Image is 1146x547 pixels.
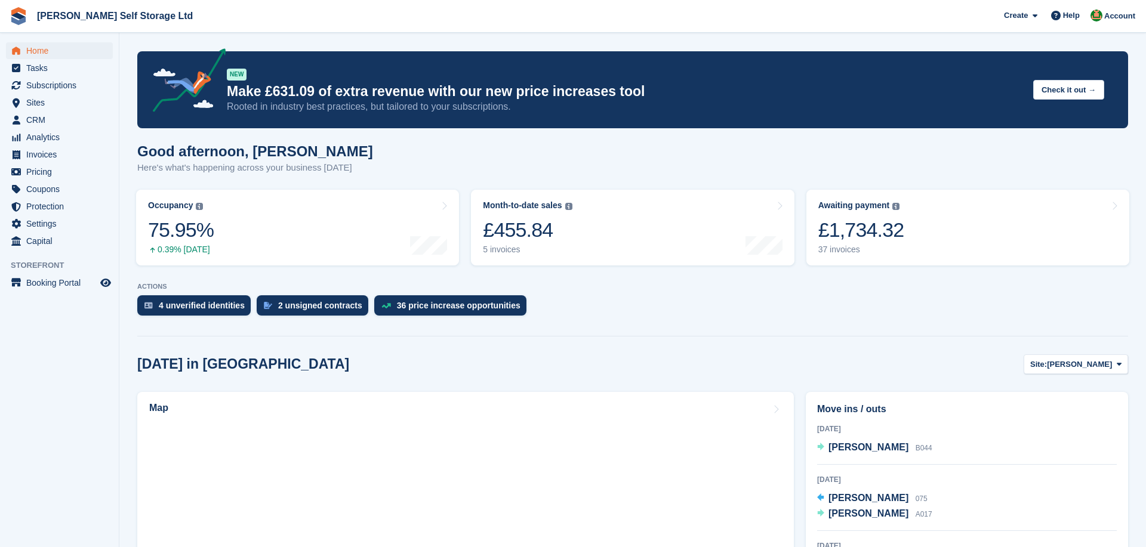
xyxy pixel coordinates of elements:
[6,60,113,76] a: menu
[98,276,113,290] a: Preview store
[26,60,98,76] span: Tasks
[148,245,214,255] div: 0.39% [DATE]
[817,424,1117,434] div: [DATE]
[6,233,113,249] a: menu
[471,190,794,265] a: Month-to-date sales £455.84 5 invoices
[6,77,113,94] a: menu
[10,7,27,25] img: stora-icon-8386f47178a22dfd0bd8f6a31ec36ba5ce8667c1dd55bd0f319d3a0aa187defe.svg
[1104,10,1135,22] span: Account
[148,200,193,211] div: Occupancy
[144,302,153,309] img: verify_identity-adf6edd0f0f0b5bbfe63781bf79b02c33cf7c696d77639b501bdc392416b5a36.svg
[26,274,98,291] span: Booking Portal
[148,218,214,242] div: 75.95%
[26,94,98,111] span: Sites
[32,6,198,26] a: [PERSON_NAME] Self Storage Ltd
[483,200,562,211] div: Month-to-date sales
[806,190,1129,265] a: Awaiting payment £1,734.32 37 invoices
[1033,80,1104,100] button: Check it out →
[817,402,1117,416] h2: Move ins / outs
[374,295,532,322] a: 36 price increase opportunities
[916,495,928,503] span: 075
[1063,10,1080,21] span: Help
[817,440,932,456] a: [PERSON_NAME] B044
[916,444,932,452] span: B044
[264,302,272,309] img: contract_signature_icon-13c848040528278c33f63329250d36e43548de30e8caae1d1a13099fd9432cc5.svg
[1047,359,1112,370] span: [PERSON_NAME]
[196,203,203,210] img: icon-info-grey-7440780725fd019a000dd9b08b2336e03edf1995a4989e88bcd33f0948082b44.svg
[916,510,932,518] span: A017
[397,301,520,310] div: 36 price increase opportunities
[828,493,908,503] span: [PERSON_NAME]
[26,198,98,215] span: Protection
[817,474,1117,485] div: [DATE]
[6,274,113,291] a: menu
[137,356,349,372] h2: [DATE] in [GEOGRAPHIC_DATA]
[818,245,904,255] div: 37 invoices
[278,301,362,310] div: 2 unsigned contracts
[565,203,572,210] img: icon-info-grey-7440780725fd019a000dd9b08b2336e03edf1995a4989e88bcd33f0948082b44.svg
[26,112,98,128] span: CRM
[159,301,245,310] div: 4 unverified identities
[26,215,98,232] span: Settings
[149,403,168,413] h2: Map
[6,146,113,163] a: menu
[26,42,98,59] span: Home
[818,218,904,242] div: £1,734.32
[6,112,113,128] a: menu
[818,200,890,211] div: Awaiting payment
[6,198,113,215] a: menu
[227,83,1024,100] p: Make £631.09 of extra revenue with our new price increases tool
[817,506,932,522] a: [PERSON_NAME] A017
[6,215,113,232] a: menu
[137,143,373,159] h1: Good afternoon, [PERSON_NAME]
[817,491,928,506] a: [PERSON_NAME] 075
[381,303,391,308] img: price_increase_opportunities-93ffe204e8149a01c8c9dc8f82e8f89637d9d84a8eef4429ea346261dce0b2c0.svg
[227,100,1024,113] p: Rooted in industry best practices, but tailored to your subscriptions.
[137,161,373,175] p: Here's what's happening across your business [DATE]
[26,77,98,94] span: Subscriptions
[6,129,113,146] a: menu
[257,295,374,322] a: 2 unsigned contracts
[26,129,98,146] span: Analytics
[6,163,113,180] a: menu
[26,163,98,180] span: Pricing
[483,245,572,255] div: 5 invoices
[483,218,572,242] div: £455.84
[1090,10,1102,21] img: Joshua Wild
[137,295,257,322] a: 4 unverified identities
[136,190,459,265] a: Occupancy 75.95% 0.39% [DATE]
[143,48,226,116] img: price-adjustments-announcement-icon-8257ccfd72463d97f412b2fc003d46551f7dbcb40ab6d574587a9cd5c0d94...
[1030,359,1047,370] span: Site:
[1024,354,1128,374] button: Site: [PERSON_NAME]
[828,442,908,452] span: [PERSON_NAME]
[137,283,1128,291] p: ACTIONS
[828,508,908,518] span: [PERSON_NAME]
[26,181,98,197] span: Coupons
[6,181,113,197] a: menu
[6,94,113,111] a: menu
[26,233,98,249] span: Capital
[26,146,98,163] span: Invoices
[6,42,113,59] a: menu
[892,203,899,210] img: icon-info-grey-7440780725fd019a000dd9b08b2336e03edf1995a4989e88bcd33f0948082b44.svg
[1004,10,1028,21] span: Create
[227,69,247,81] div: NEW
[11,259,119,271] span: Storefront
